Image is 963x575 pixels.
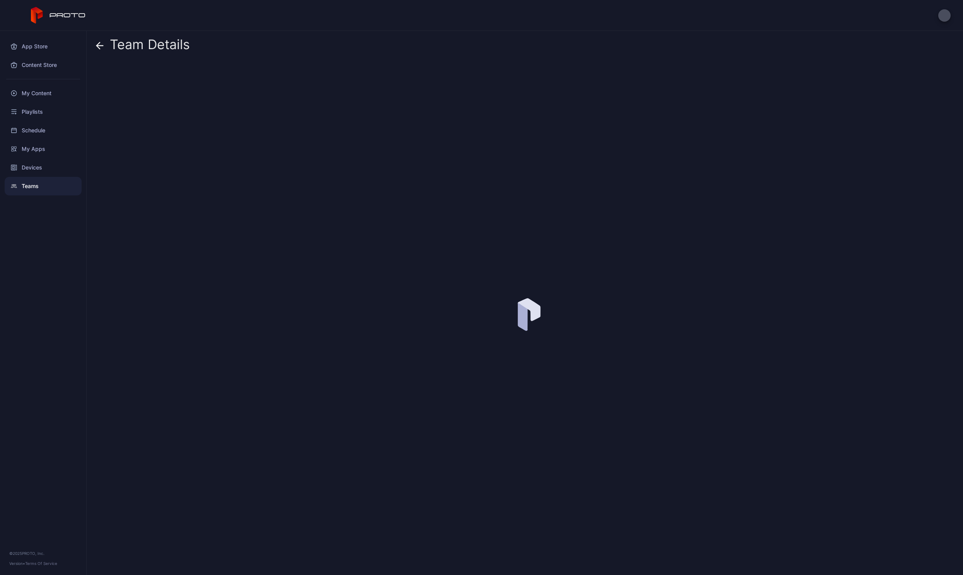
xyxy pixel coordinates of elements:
a: Content Store [5,56,82,74]
div: Team Details [96,37,190,56]
a: Terms Of Service [25,561,57,566]
div: © 2025 PROTO, Inc. [9,550,77,556]
a: Teams [5,177,82,195]
a: Devices [5,158,82,177]
a: Playlists [5,103,82,121]
a: My Apps [5,140,82,158]
a: My Content [5,84,82,103]
span: Version • [9,561,25,566]
a: Schedule [5,121,82,140]
a: App Store [5,37,82,56]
